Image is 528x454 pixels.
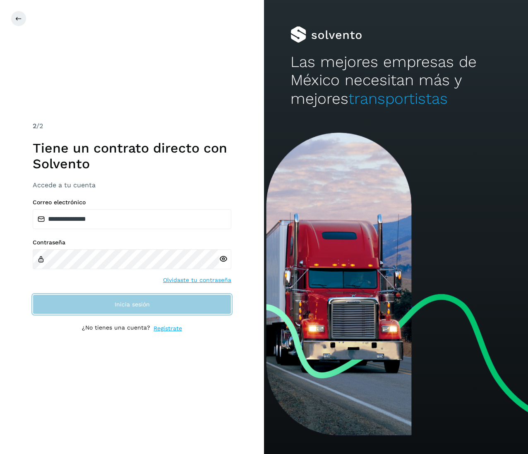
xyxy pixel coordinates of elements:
label: Correo electrónico [33,199,231,206]
h1: Tiene un contrato directo con Solvento [33,140,231,172]
h3: Accede a tu cuenta [33,181,231,189]
p: ¿No tienes una cuenta? [82,324,150,333]
a: Olvidaste tu contraseña [163,276,231,284]
label: Contraseña [33,239,231,246]
span: Inicia sesión [115,301,150,307]
span: 2 [33,122,36,130]
h2: Las mejores empresas de México necesitan más y mejores [290,53,502,108]
button: Inicia sesión [33,294,231,314]
div: /2 [33,121,231,131]
a: Regístrate [154,324,182,333]
span: transportistas [348,90,448,108]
